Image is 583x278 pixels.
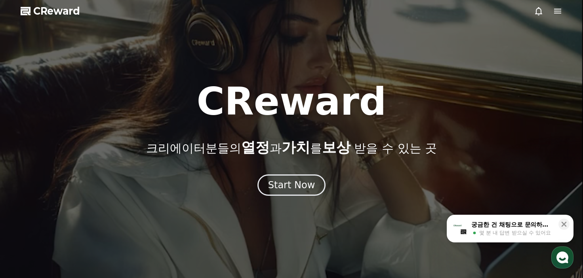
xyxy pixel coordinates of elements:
button: Start Now [257,174,326,196]
div: Start Now [268,179,315,191]
p: 크리에이터분들의 과 를 받을 수 있는 곳 [146,140,437,155]
span: 열정 [241,139,270,155]
span: CReward [33,5,80,17]
span: 가치 [282,139,310,155]
span: 보상 [322,139,351,155]
a: Start Now [257,182,326,190]
a: CReward [21,5,80,17]
h1: CReward [196,83,386,121]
